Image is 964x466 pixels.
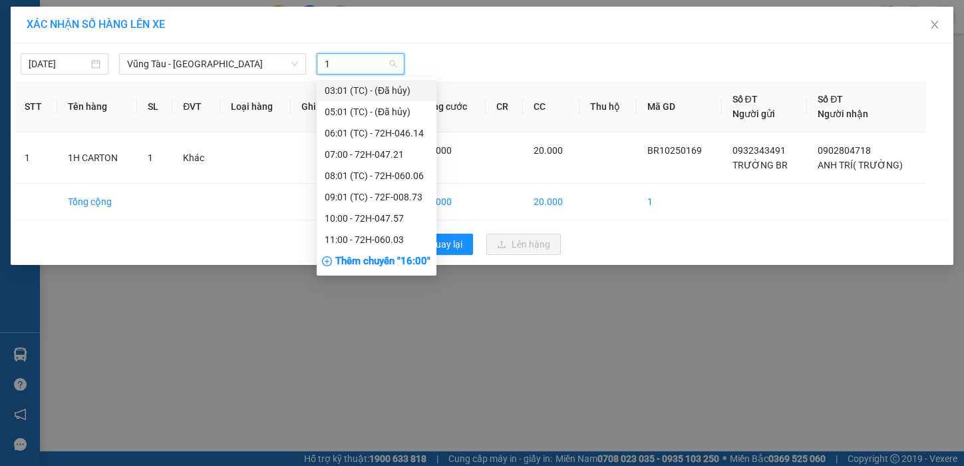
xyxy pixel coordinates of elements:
div: 05:01 (TC) - (Đã hủy) [325,105,428,119]
span: Quay lại [429,237,462,252]
button: uploadLên hàng [486,234,561,255]
div: 0902804718 [127,91,234,110]
span: ANH TRÍ( TRƯỜNG) [818,160,903,170]
div: 09:01 (TC) - 72F-008.73 [325,190,428,204]
td: 1 [14,132,57,184]
th: Mã GD [637,81,722,132]
span: Người gửi [732,109,775,119]
span: plus-circle [322,256,332,266]
th: SL [137,81,173,132]
th: CC [523,81,579,132]
div: 10:00 - 72H-047.57 [325,211,428,226]
span: Vũng Tàu - Sân Bay [127,54,298,74]
th: CR [486,81,523,132]
span: BR10250169 [647,145,702,156]
div: Thêm chuyến " 16:00 " [317,250,436,273]
td: 20.000 [412,184,486,220]
th: STT [14,81,57,132]
div: 11:00 - 72H-060.03 [325,232,428,247]
input: 12/10/2025 [29,57,88,71]
span: Số ĐT [732,94,758,105]
td: 20.000 [523,184,579,220]
div: ANH TRÍ( TRƯỜNG) [127,59,234,91]
span: Số ĐT [818,94,843,105]
th: Thu hộ [579,81,637,132]
span: 0932343491 [732,145,786,156]
div: 08:01 (TC) - 72H-060.06 [325,168,428,183]
th: Loại hàng [220,81,291,132]
button: rollbackQuay lại [404,234,473,255]
div: 07:00 - 72H-047.21 [325,147,428,162]
div: VP 184 [PERSON_NAME] - HCM [127,11,234,59]
td: 1H CARTON [57,132,137,184]
span: 20.000 [534,145,563,156]
span: close [929,19,940,30]
th: Tổng cước [412,81,486,132]
span: 1 [148,152,153,163]
div: VP 36 [PERSON_NAME] - Bà Rịa [11,11,118,59]
td: Khác [172,132,220,184]
span: TRƯỜNG BR [732,160,788,170]
div: 03:01 (TC) - (Đã hủy) [325,83,428,98]
button: Close [916,7,953,44]
span: Nhận: [127,13,159,27]
th: Ghi chú [291,81,350,132]
th: Tên hàng [57,81,137,132]
span: XÁC NHẬN SỐ HÀNG LÊN XE [27,18,165,31]
td: Tổng cộng [57,184,137,220]
td: 1 [637,184,722,220]
span: Gửi: [11,13,32,27]
span: Người nhận [818,109,868,119]
span: 0902804718 [818,145,871,156]
div: 0932343491 [11,75,118,94]
div: TRƯỜNG BR [11,59,118,75]
div: 06:01 (TC) - 72H-046.14 [325,126,428,140]
th: ĐVT [172,81,220,132]
span: 20.000 [422,145,452,156]
span: down [291,60,299,68]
